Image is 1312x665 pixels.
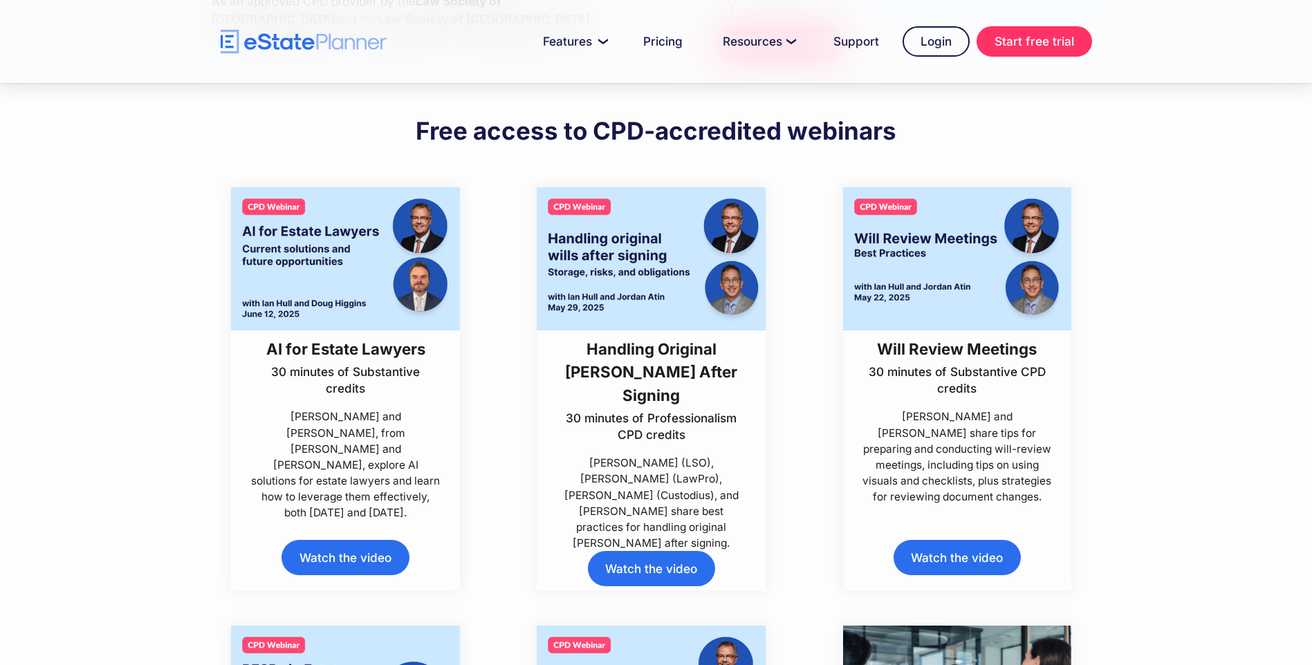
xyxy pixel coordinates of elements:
p: [PERSON_NAME] and [PERSON_NAME] share tips for preparing and conducting will-review meetings, inc... [862,409,1053,505]
a: Pricing [627,28,699,55]
p: 30 minutes of Professionalism CPD credits [556,410,747,443]
h2: Free access to CPD-accredited webinars [416,115,896,146]
p: [PERSON_NAME] (LSO), [PERSON_NAME] (LawPro), [PERSON_NAME] (Custodius), and [PERSON_NAME] share b... [556,455,747,551]
h3: AI for Estate Lawyers [250,337,441,360]
a: Resources [706,28,810,55]
h3: Handling Original [PERSON_NAME] After Signing [556,337,747,406]
p: 30 minutes of Substantive credits [250,364,441,397]
p: [PERSON_NAME] and [PERSON_NAME], from [PERSON_NAME] and [PERSON_NAME], explore AI solutions for e... [250,409,441,521]
a: home [221,30,387,54]
a: Watch the video [894,540,1021,575]
a: Handling Original [PERSON_NAME] After Signing30 minutes of Professionalism CPD credits[PERSON_NAM... [537,187,766,551]
a: Login [903,26,970,57]
h3: Will Review Meetings [862,337,1053,360]
a: Start free trial [977,26,1092,57]
a: Features [526,28,620,55]
a: Support [817,28,896,55]
a: Watch the video [281,540,409,575]
a: Watch the video [588,551,715,586]
a: Will Review Meetings30 minutes of Substantive CPD credits[PERSON_NAME] and [PERSON_NAME] share ti... [843,187,1072,505]
p: 30 minutes of Substantive CPD credits [862,364,1053,397]
a: AI for Estate Lawyers30 minutes of Substantive credits[PERSON_NAME] and [PERSON_NAME], from [PERS... [231,187,460,521]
